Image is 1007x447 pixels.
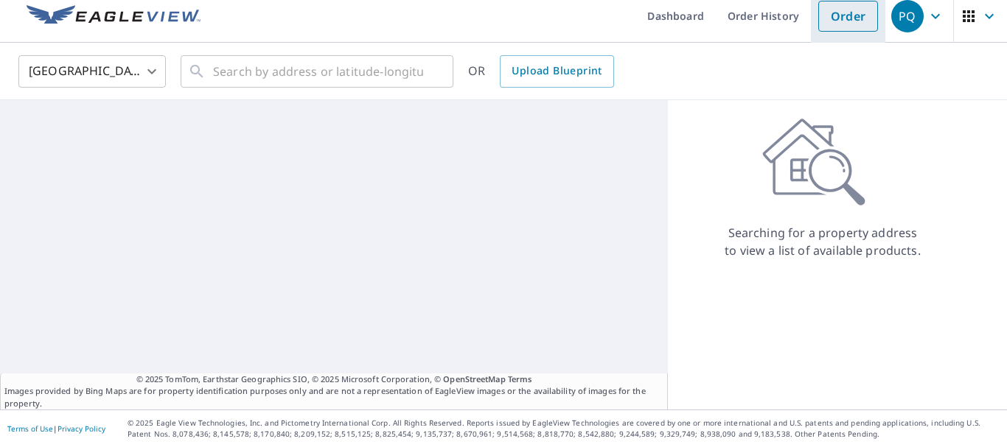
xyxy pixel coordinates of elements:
div: [GEOGRAPHIC_DATA] [18,51,166,92]
p: Searching for a property address to view a list of available products. [724,224,921,259]
a: OpenStreetMap [443,373,505,384]
a: Terms [508,373,532,384]
a: Privacy Policy [58,423,105,434]
img: EV Logo [27,5,201,27]
span: Upload Blueprint [512,62,602,80]
p: © 2025 Eagle View Technologies, Inc. and Pictometry International Corp. All Rights Reserved. Repo... [128,418,1000,440]
input: Search by address or latitude-longitude [213,51,423,92]
span: © 2025 TomTom, Earthstar Geographics SIO, © 2025 Microsoft Corporation, © [136,373,532,386]
a: Terms of Use [7,423,53,434]
p: | [7,424,105,433]
div: OR [468,55,614,88]
a: Upload Blueprint [500,55,613,88]
a: Order [818,1,878,32]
